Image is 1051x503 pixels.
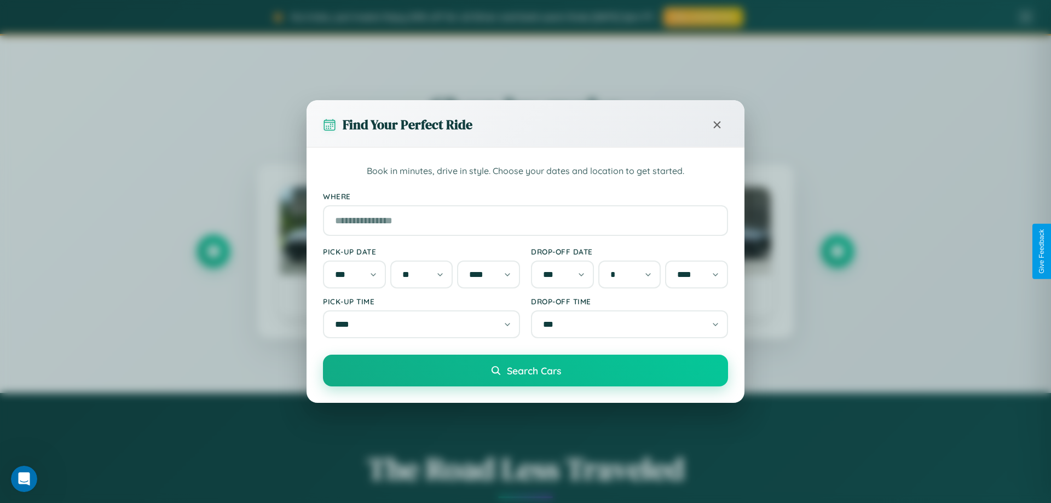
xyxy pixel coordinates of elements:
[531,297,728,306] label: Drop-off Time
[507,365,561,377] span: Search Cars
[323,355,728,386] button: Search Cars
[343,115,472,134] h3: Find Your Perfect Ride
[323,164,728,178] p: Book in minutes, drive in style. Choose your dates and location to get started.
[323,192,728,201] label: Where
[323,297,520,306] label: Pick-up Time
[323,247,520,256] label: Pick-up Date
[531,247,728,256] label: Drop-off Date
